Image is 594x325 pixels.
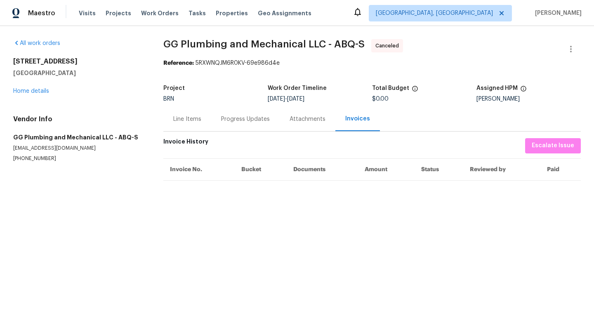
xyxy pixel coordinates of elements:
[540,158,581,180] th: Paid
[163,60,194,66] b: Reference:
[13,115,144,123] h4: Vendor Info
[268,85,327,91] h5: Work Order Timeline
[358,158,415,180] th: Amount
[532,141,574,151] span: Escalate Issue
[412,85,418,96] span: The total cost of line items that have been proposed by Opendoor. This sum includes line items th...
[13,155,144,162] p: [PHONE_NUMBER]
[235,158,287,180] th: Bucket
[287,96,304,102] span: [DATE]
[163,138,208,149] h6: Invoice History
[520,85,527,96] span: The hpm assigned to this work order.
[372,96,389,102] span: $0.00
[13,69,144,77] h5: [GEOGRAPHIC_DATA]
[79,9,96,17] span: Visits
[376,9,493,17] span: [GEOGRAPHIC_DATA], [GEOGRAPHIC_DATA]
[221,115,270,123] div: Progress Updates
[463,158,540,180] th: Reviewed by
[415,158,463,180] th: Status
[163,39,365,49] span: GG Plumbing and Mechanical LLC - ABQ-S
[268,96,304,102] span: -
[375,42,402,50] span: Canceled
[525,138,581,153] button: Escalate Issue
[290,115,325,123] div: Attachments
[13,57,144,66] h2: [STREET_ADDRESS]
[173,115,201,123] div: Line Items
[106,9,131,17] span: Projects
[28,9,55,17] span: Maestro
[258,9,311,17] span: Geo Assignments
[163,96,174,102] span: BRN
[532,9,582,17] span: [PERSON_NAME]
[13,133,144,141] h5: GG Plumbing and Mechanical LLC - ABQ-S
[476,96,581,102] div: [PERSON_NAME]
[163,158,235,180] th: Invoice No.
[13,40,60,46] a: All work orders
[268,96,285,102] span: [DATE]
[216,9,248,17] span: Properties
[13,145,144,152] p: [EMAIL_ADDRESS][DOMAIN_NAME]
[189,10,206,16] span: Tasks
[13,88,49,94] a: Home details
[141,9,179,17] span: Work Orders
[372,85,409,91] h5: Total Budget
[345,115,370,123] div: Invoices
[163,85,185,91] h5: Project
[163,59,581,67] div: 5RXWNQJM6R0KV-69e986d4e
[476,85,518,91] h5: Assigned HPM
[287,158,358,180] th: Documents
